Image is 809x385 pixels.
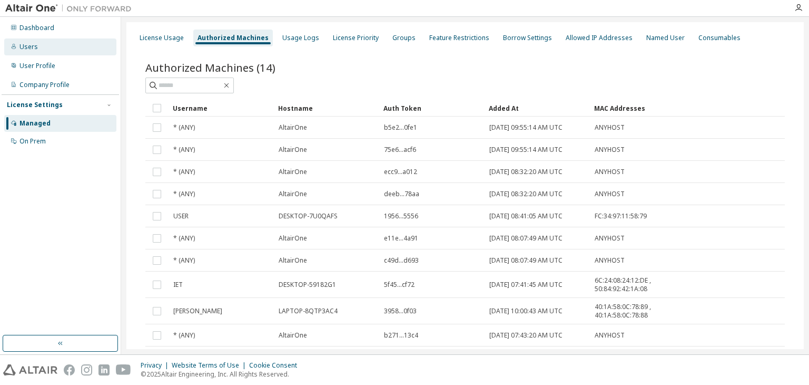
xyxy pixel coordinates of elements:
[489,307,563,315] span: [DATE] 10:00:43 AM UTC
[249,361,303,370] div: Cookie Consent
[489,212,563,220] span: [DATE] 08:41:05 AM UTC
[595,303,668,320] span: 40:1A:58:0C:78:89 , 40:1A:58:0C:78:88
[384,123,417,132] span: b5e2...0fe1
[384,281,415,289] span: 5f45...cf72
[279,212,338,220] span: DESKTOP-7U0QAFS
[19,119,51,128] div: Managed
[19,43,38,51] div: Users
[503,34,552,42] div: Borrow Settings
[81,364,92,376] img: instagram.svg
[140,34,184,42] div: License Usage
[595,190,625,198] span: ANYHOST
[172,361,249,370] div: Website Terms of Use
[141,361,172,370] div: Privacy
[282,34,319,42] div: Usage Logs
[595,146,625,154] span: ANYHOST
[173,331,195,340] span: * (ANY)
[566,34,633,42] div: Allowed IP Addresses
[5,3,137,14] img: Altair One
[383,100,480,117] div: Auth Token
[173,256,195,265] span: * (ANY)
[595,256,625,265] span: ANYHOST
[489,123,563,132] span: [DATE] 09:55:14 AM UTC
[489,331,563,340] span: [DATE] 07:43:20 AM UTC
[384,256,419,265] span: c49d...d693
[279,234,307,243] span: AltairOne
[64,364,75,376] img: facebook.svg
[279,123,307,132] span: AltairOne
[198,34,269,42] div: Authorized Machines
[646,34,685,42] div: Named User
[384,190,419,198] span: deeb...78aa
[384,307,417,315] span: 3958...0f03
[384,331,418,340] span: b271...13c4
[145,60,275,75] span: Authorized Machines (14)
[384,146,416,154] span: 75e6...acf6
[116,364,131,376] img: youtube.svg
[19,24,54,32] div: Dashboard
[19,137,46,146] div: On Prem
[7,101,63,109] div: License Settings
[595,276,668,293] span: 6C:24:08:24:12:DE , 50:84:92:42:1A:08
[595,123,625,132] span: ANYHOST
[384,168,417,176] span: ecc9...a012
[595,331,625,340] span: ANYHOST
[173,123,195,132] span: * (ANY)
[173,190,195,198] span: * (ANY)
[595,212,647,220] span: FC:34:97:11:58:79
[489,100,586,117] div: Added At
[173,212,189,220] span: USER
[489,146,563,154] span: [DATE] 09:55:14 AM UTC
[489,256,563,265] span: [DATE] 08:07:49 AM UTC
[489,190,563,198] span: [DATE] 08:32:20 AM UTC
[3,364,57,376] img: altair_logo.svg
[279,146,307,154] span: AltairOne
[98,364,110,376] img: linkedin.svg
[698,34,741,42] div: Consumables
[595,234,625,243] span: ANYHOST
[392,34,416,42] div: Groups
[429,34,489,42] div: Feature Restrictions
[333,34,379,42] div: License Priority
[173,281,183,289] span: IET
[173,168,195,176] span: * (ANY)
[279,256,307,265] span: AltairOne
[279,307,338,315] span: LAPTOP-8QTP3AC4
[594,100,669,117] div: MAC Addresses
[19,62,55,70] div: User Profile
[279,190,307,198] span: AltairOne
[279,331,307,340] span: AltairOne
[173,307,222,315] span: [PERSON_NAME]
[173,100,270,117] div: Username
[489,234,563,243] span: [DATE] 08:07:49 AM UTC
[595,168,625,176] span: ANYHOST
[489,281,563,289] span: [DATE] 07:41:45 AM UTC
[19,81,70,89] div: Company Profile
[384,212,418,220] span: 1956...5556
[279,281,336,289] span: DESKTOP-59182G1
[141,370,303,379] p: © 2025 Altair Engineering, Inc. All Rights Reserved.
[279,168,307,176] span: AltairOne
[278,100,375,117] div: Hostname
[173,234,195,243] span: * (ANY)
[384,234,418,243] span: e11e...4a91
[489,168,563,176] span: [DATE] 08:32:20 AM UTC
[173,146,195,154] span: * (ANY)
